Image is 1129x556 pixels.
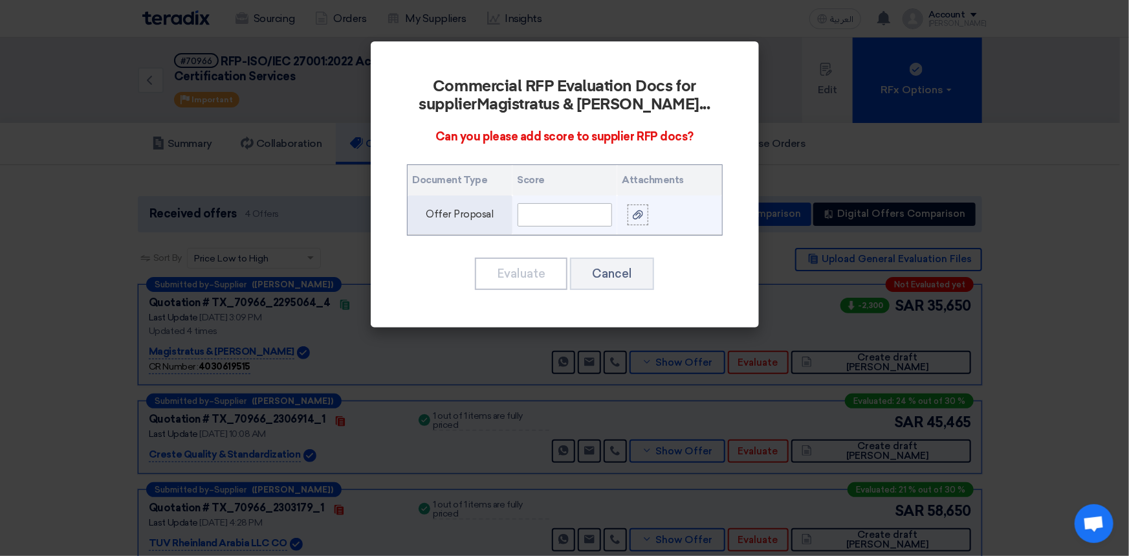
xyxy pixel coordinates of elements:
th: Score [512,165,617,195]
div: Open chat [1075,504,1113,543]
span: Can you please add score to supplier RFP docs? [435,129,694,144]
h2: Commercial RFP Evaluation Docs for supplier ... [407,78,723,114]
th: Document Type [408,165,512,195]
input: Score.. [518,203,612,227]
b: Magistratus & [PERSON_NAME] [477,97,699,113]
th: Attachments [617,165,722,195]
button: Evaluate [475,258,567,290]
td: Offer Proposal [408,195,512,235]
button: Cancel [570,258,654,290]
